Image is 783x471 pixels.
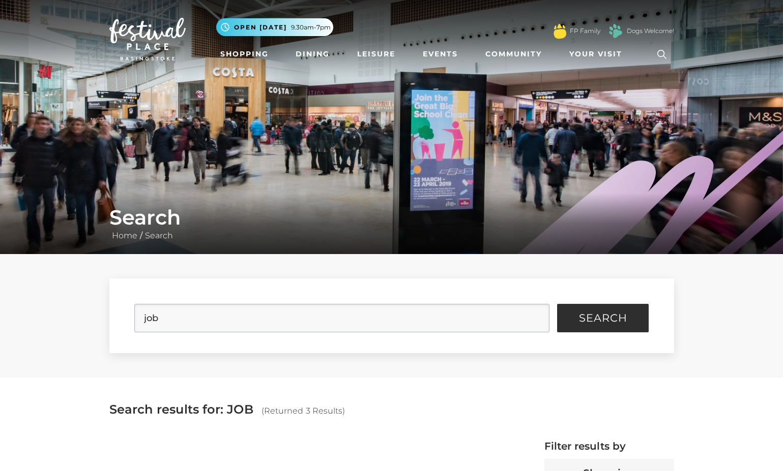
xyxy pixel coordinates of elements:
a: Dogs Welcome! [627,26,674,36]
a: Dining [292,45,334,64]
input: Search Site [134,304,549,332]
a: Events [419,45,462,64]
a: Home [109,231,140,240]
div: / [102,205,682,242]
a: Your Visit [565,45,631,64]
button: Open [DATE] 9.30am-7pm [216,18,333,36]
span: Search results for: JOB [109,402,253,417]
img: Festival Place Logo [109,18,186,60]
h4: Filter results by [544,440,674,452]
a: Shopping [216,45,273,64]
h1: Search [109,205,674,230]
a: Search [142,231,176,240]
span: Open [DATE] [234,23,287,32]
span: (Returned 3 Results) [262,406,345,416]
span: 9.30am-7pm [291,23,331,32]
a: Leisure [353,45,399,64]
span: Search [579,313,627,323]
span: Your Visit [569,49,622,59]
a: Community [481,45,546,64]
button: Search [557,304,649,332]
a: FP Family [570,26,600,36]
